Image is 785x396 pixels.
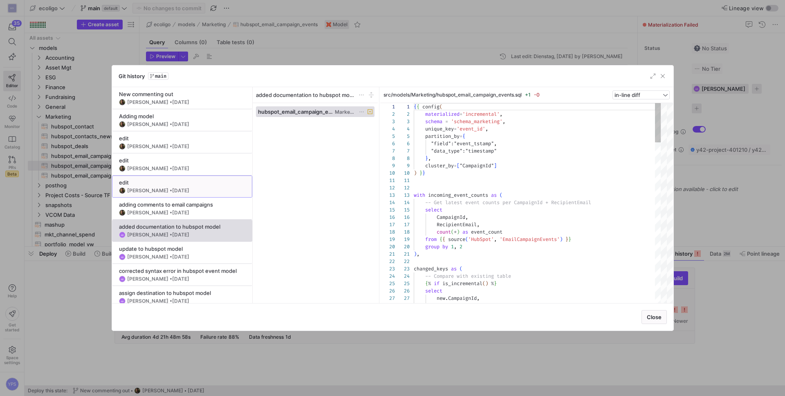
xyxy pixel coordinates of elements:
span: 'incremental' [462,111,500,117]
span: ) [414,170,417,176]
div: 5 [395,133,410,140]
div: edit [119,157,245,164]
button: Close [641,310,667,324]
span: event_count [471,229,502,235]
span: , [465,214,468,220]
button: hubspot_email_campaign_events.sqlMarketing [256,106,375,117]
span: schema [425,118,442,125]
div: edit [119,179,245,186]
div: 19 [395,236,410,243]
button: assign destination to hubspot modelAR[PERSON_NAME] •[DATE] [112,286,252,308]
div: 27 [395,295,410,302]
span: , [477,221,480,228]
span: , [417,251,419,257]
div: 24 [395,272,410,280]
span: , [502,118,505,125]
span: [ [457,162,460,169]
img: https://storage.googleapis.com/y42-prod-data-exchange/images/7e7RzXvUWcEhWhf8BYUbRCghczaQk4zBh2Nv... [119,165,126,172]
div: [PERSON_NAME] • [127,298,189,304]
div: added documentation to hubspot model [119,223,245,230]
div: 15 [380,206,395,214]
div: 15 [395,206,410,214]
div: 9 [395,162,410,169]
span: { [440,236,442,243]
span: . [445,295,448,301]
div: 23 [395,265,410,272]
div: New commenting out [119,91,245,97]
div: 16 [380,214,395,221]
span: 1 [451,243,454,250]
span: { [417,103,419,110]
span: Close [647,314,662,320]
div: corrected syntax error in hubspot event model [119,268,245,274]
span: is_incremental [442,280,482,287]
div: 3 [380,118,395,125]
span: [DATE] [172,276,189,282]
span: ( [500,192,502,198]
button: edithttps://storage.googleapis.com/y42-prod-data-exchange/images/7e7RzXvUWcEhWhf8BYUbRCghczaQk4zB... [112,131,252,153]
span: } [422,170,425,176]
div: 5 [380,133,395,140]
div: [PERSON_NAME] • [127,276,189,282]
span: = [445,118,448,125]
span: } [494,280,497,287]
span: with [414,192,425,198]
span: unique_key [425,126,454,132]
span: { [414,103,417,110]
div: 21 [395,250,410,258]
span: 'EmailCampaignEvents' [500,236,560,243]
div: AR [119,276,126,282]
div: 22 [380,258,395,265]
span: RecipientEmail [448,302,488,309]
div: [PERSON_NAME] • [127,232,189,238]
div: 19 [380,236,395,243]
span: hubspot_email_campaign_events.sql [258,108,334,115]
span: { [442,236,445,243]
div: [PERSON_NAME] • [127,99,189,105]
span: group [425,243,440,250]
span: CampaignId [437,214,465,220]
span: [DATE] [172,209,189,216]
span: src/models/Marketing/hubspot_email_campaign_events.sql [384,92,522,98]
div: [PERSON_NAME] • [127,144,189,149]
img: https://storage.googleapis.com/y42-prod-data-exchange/images/7e7RzXvUWcEhWhf8BYUbRCghczaQk4zBh2Nv... [119,187,126,194]
span: count [437,229,451,235]
span: from [425,236,437,243]
span: % [491,280,494,287]
div: 1 [395,103,410,110]
span: +1 [525,92,531,98]
img: https://storage.googleapis.com/y42-prod-data-exchange/images/7e7RzXvUWcEhWhf8BYUbRCghczaQk4zBh2Nv... [119,121,126,128]
div: 1 [380,103,395,110]
span: , [477,295,480,301]
div: 13 [395,191,410,199]
span: [DATE] [172,121,189,127]
div: 11 [380,177,395,184]
span: % [428,280,431,287]
span: ( [451,229,454,235]
span: ] [494,162,497,169]
span: config [422,103,440,110]
div: 4 [380,125,395,133]
span: ( [440,103,442,110]
div: [PERSON_NAME] • [127,122,189,127]
div: 22 [395,258,410,265]
span: "field" [431,140,451,147]
div: 14 [380,199,395,206]
button: corrected syntax error in hubspot event modelAR[PERSON_NAME] •[DATE] [112,264,252,286]
span: incoming_event_counts [428,192,488,198]
div: 28 [395,302,410,309]
div: 20 [380,243,395,250]
span: 'event_id' [457,126,485,132]
div: 12 [380,184,395,191]
div: 17 [380,221,395,228]
span: in-line diff [615,92,640,98]
div: 28 [380,302,395,309]
button: update to hubspot modelAR[PERSON_NAME] •[DATE] [112,242,252,264]
img: https://storage.googleapis.com/y42-prod-data-exchange/images/7e7RzXvUWcEhWhf8BYUbRCghczaQk4zBh2Nv... [119,209,126,216]
div: 2 [395,110,410,118]
span: "CampaignId" [460,162,494,169]
span: [DATE] [172,165,189,171]
div: 4 [395,125,410,133]
div: 12 [395,184,410,191]
span: as [491,192,497,198]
